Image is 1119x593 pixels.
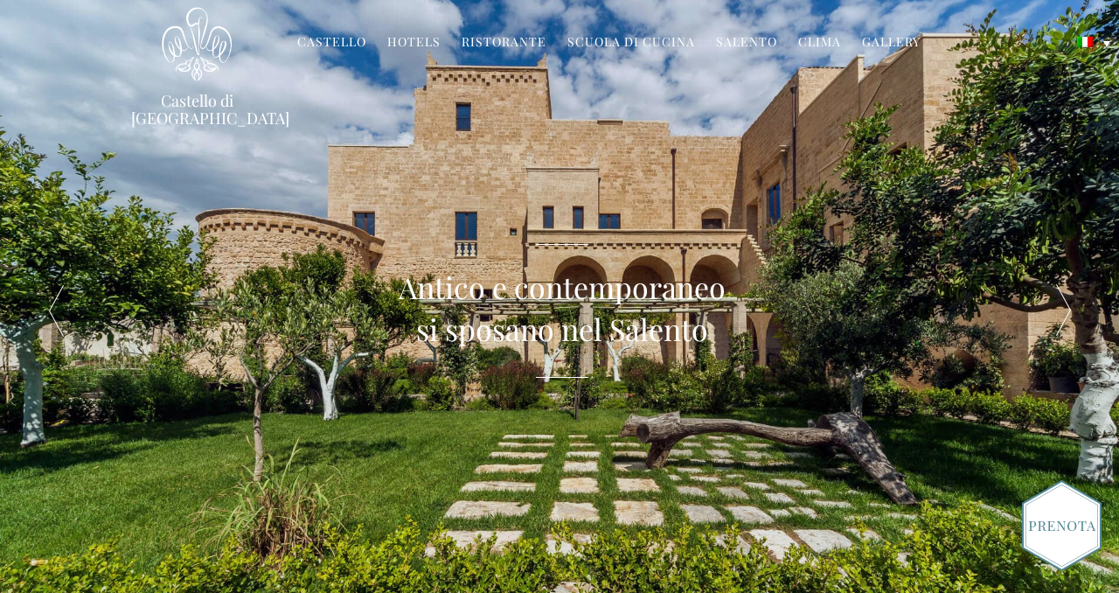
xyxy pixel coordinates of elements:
img: Italiano [1077,37,1093,47]
a: Castello [297,33,366,53]
h2: Antico e contemporaneo si sposano nel Salento [399,267,726,350]
a: Castello di [GEOGRAPHIC_DATA] [131,92,262,127]
a: Clima [798,33,841,53]
a: Ristorante [462,33,546,53]
img: Castello di Ugento [162,7,232,81]
a: Salento [716,33,777,53]
img: Book_Button_Italian.png [1022,480,1102,571]
a: Gallery [862,33,921,53]
a: Scuola di Cucina [567,33,695,53]
a: Hotels [387,33,441,53]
